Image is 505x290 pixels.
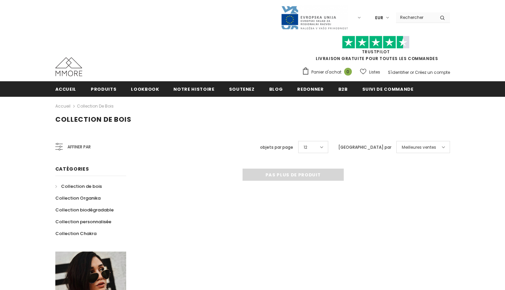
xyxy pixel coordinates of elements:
[55,192,101,204] a: Collection Organika
[362,86,414,92] span: Suivi de commande
[369,69,380,76] span: Listes
[302,67,355,77] a: Panier d'achat 0
[402,144,436,151] span: Meilleures ventes
[269,86,283,92] span: Blog
[338,86,348,92] span: B2B
[55,195,101,201] span: Collection Organika
[55,216,111,228] a: Collection personnalisée
[131,86,159,92] span: Lookbook
[55,230,96,237] span: Collection Chakra
[342,36,410,49] img: Faites confiance aux étoiles pilotes
[131,81,159,96] a: Lookbook
[297,81,324,96] a: Redonner
[229,86,255,92] span: soutenez
[91,86,116,92] span: Produits
[297,86,324,92] span: Redonner
[338,81,348,96] a: B2B
[55,86,77,92] span: Accueil
[55,102,71,110] a: Accueil
[260,144,293,151] label: objets par page
[304,144,307,151] span: 12
[55,57,82,76] img: Cas MMORE
[344,68,352,76] span: 0
[55,207,114,213] span: Collection biodégradable
[173,86,214,92] span: Notre histoire
[338,144,391,151] label: [GEOGRAPHIC_DATA] par
[415,69,450,75] a: Créez un compte
[362,49,390,55] a: TrustPilot
[388,69,409,75] a: S'identifier
[375,14,383,21] span: EUR
[173,81,214,96] a: Notre histoire
[67,143,91,151] span: Affiner par
[302,39,450,61] span: LIVRAISON GRATUITE POUR TOUTES LES COMMANDES
[229,81,255,96] a: soutenez
[281,5,348,30] img: Javni Razpis
[61,183,102,190] span: Collection de bois
[55,81,77,96] a: Accueil
[396,12,435,22] input: Search Site
[55,166,89,172] span: Catégories
[55,115,132,124] span: Collection de bois
[362,81,414,96] a: Suivi de commande
[410,69,414,75] span: or
[77,103,114,109] a: Collection de bois
[360,66,380,78] a: Listes
[91,81,116,96] a: Produits
[281,14,348,20] a: Javni Razpis
[55,219,111,225] span: Collection personnalisée
[269,81,283,96] a: Blog
[55,204,114,216] a: Collection biodégradable
[311,69,341,76] span: Panier d'achat
[55,180,102,192] a: Collection de bois
[55,228,96,239] a: Collection Chakra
